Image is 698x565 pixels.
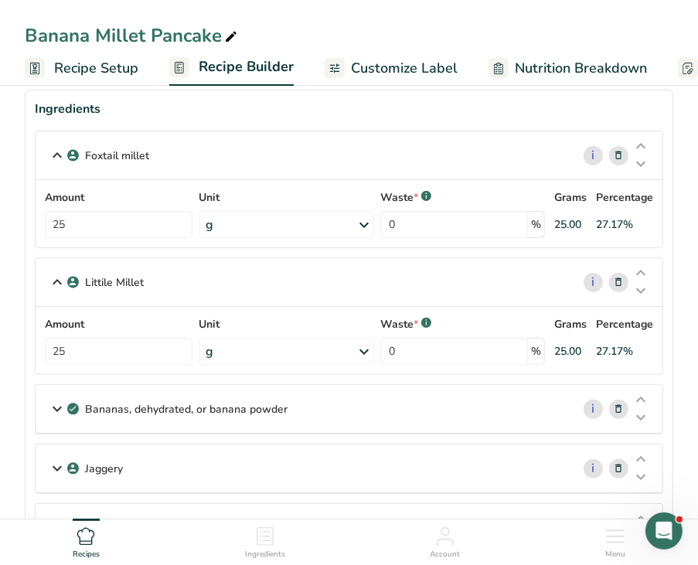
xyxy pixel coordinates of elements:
p: Percentage [596,316,653,332]
div: 25.00 [554,343,581,359]
span: Recipes [73,549,100,560]
div: g [206,342,213,361]
a: Customize Label [325,51,458,86]
div: Foxtail millet i [36,131,662,180]
a: i [584,459,603,478]
div: Littile Millet i [36,258,662,307]
span: Recipe Setup [54,58,138,79]
label: Unit [199,316,374,332]
span: Recipe Builder [199,56,294,77]
div: Banana Millet Pancake [25,22,240,49]
span: Ingredients [245,549,285,560]
p: Grams [554,316,587,332]
span: Customize Label [351,58,458,79]
label: Amount [45,189,192,206]
p: Waste [380,316,418,332]
div: Ingredients [35,100,663,118]
p: Jaggery [85,461,123,477]
a: Nutrition Breakdown [489,51,647,86]
a: Recipes [73,519,100,561]
p: Waste [380,189,418,206]
a: Account [430,519,460,561]
span: Menu [605,549,625,560]
a: Recipe Setup [25,51,138,86]
p: Percentage [596,189,653,206]
a: i [584,146,603,165]
span: Account [430,549,460,560]
p: Bananas, dehydrated, or banana powder [85,401,288,417]
div: Leavening agents, baking powder, low-sodium i [36,504,662,553]
div: Jaggery i [36,444,662,493]
a: i [584,273,603,292]
div: 27.17% [596,343,633,359]
a: i [584,400,603,419]
iframe: Intercom live chat [645,512,683,550]
label: Amount [45,316,192,332]
div: g [206,216,213,234]
div: 27.17% [596,216,633,233]
p: Littile Millet [85,274,144,291]
span: Nutrition Breakdown [515,58,647,79]
a: Ingredients [245,519,285,561]
p: Foxtail millet [85,148,149,164]
a: Recipe Builder [169,49,294,87]
div: 25.00 [554,216,581,233]
p: Grams [554,189,587,206]
div: Bananas, dehydrated, or banana powder i [36,385,662,434]
label: Unit [199,189,374,206]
